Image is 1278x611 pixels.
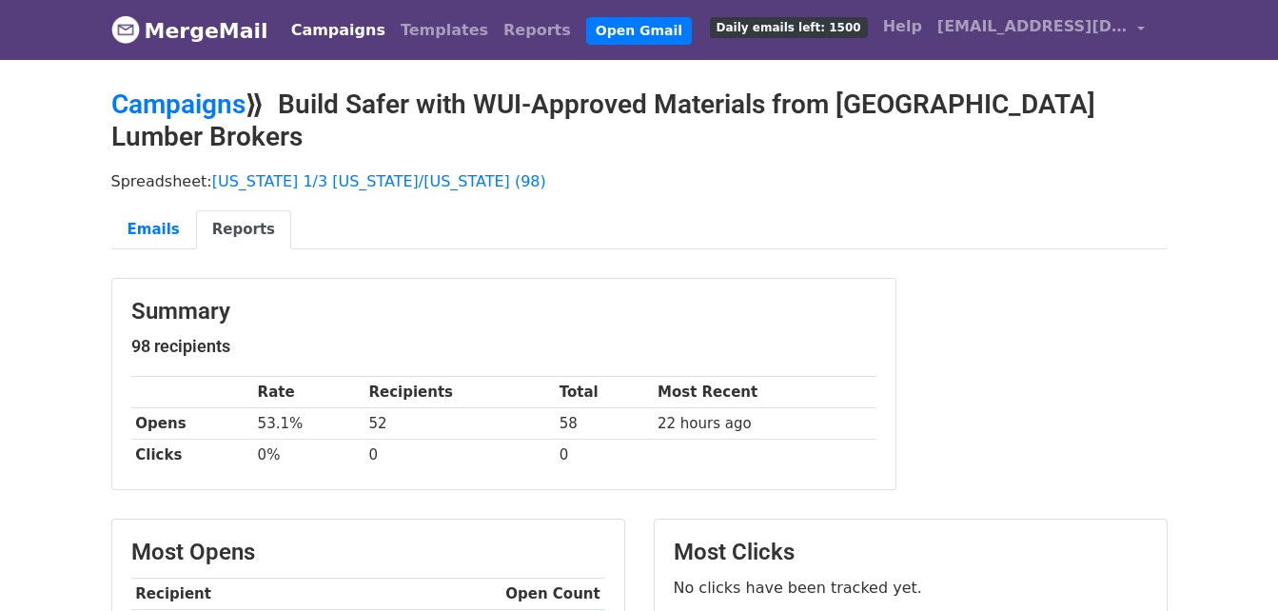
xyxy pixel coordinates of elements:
[555,408,653,440] td: 58
[111,89,1168,152] h2: ⟫ Build Safer with WUI-Approved Materials from [GEOGRAPHIC_DATA] Lumber Brokers
[131,539,605,566] h3: Most Opens
[111,89,246,120] a: Campaigns
[702,8,875,46] a: Daily emails left: 1500
[253,377,364,408] th: Rate
[710,17,868,38] span: Daily emails left: 1500
[653,408,875,440] td: 22 hours ago
[674,578,1148,598] p: No clicks have been tracked yet.
[555,440,653,471] td: 0
[364,408,555,440] td: 52
[496,11,579,49] a: Reports
[111,210,196,249] a: Emails
[653,377,875,408] th: Most Recent
[131,579,501,610] th: Recipient
[111,10,268,50] a: MergeMail
[364,377,555,408] th: Recipients
[393,11,496,49] a: Templates
[253,440,364,471] td: 0%
[212,172,546,190] a: [US_STATE] 1/3 [US_STATE]/[US_STATE] (98)
[555,377,653,408] th: Total
[875,8,930,46] a: Help
[930,8,1152,52] a: [EMAIL_ADDRESS][DOMAIN_NAME]
[501,579,605,610] th: Open Count
[131,408,253,440] th: Opens
[253,408,364,440] td: 53.1%
[131,336,876,357] h5: 98 recipients
[586,17,692,45] a: Open Gmail
[196,210,291,249] a: Reports
[111,15,140,44] img: MergeMail logo
[284,11,393,49] a: Campaigns
[937,15,1128,38] span: [EMAIL_ADDRESS][DOMAIN_NAME]
[364,440,555,471] td: 0
[111,171,1168,191] p: Spreadsheet:
[131,298,876,325] h3: Summary
[131,440,253,471] th: Clicks
[674,539,1148,566] h3: Most Clicks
